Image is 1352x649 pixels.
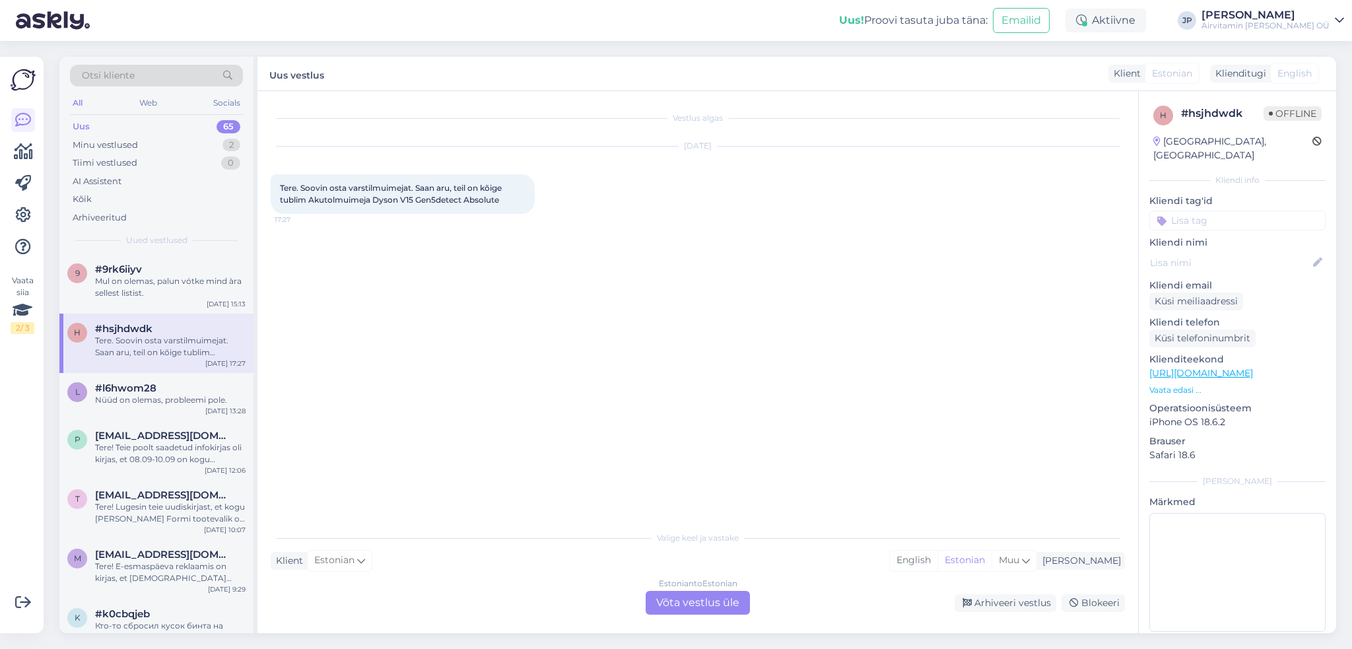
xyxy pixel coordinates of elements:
div: Võta vestlus üle [646,591,750,615]
p: Kliendi nimi [1149,236,1326,250]
div: All [70,94,85,112]
div: JP [1178,11,1196,30]
div: Estonian [937,551,992,570]
div: Vestlus algas [271,112,1125,124]
div: Aktiivne [1065,9,1146,32]
p: Vaata edasi ... [1149,384,1326,396]
div: Uus [73,120,90,133]
div: [PERSON_NAME] [1149,475,1326,487]
span: m [74,553,81,563]
span: #k0cbqjeb [95,608,150,620]
div: Arhiveeritud [73,211,127,224]
span: Muu [999,554,1019,566]
div: Tere! E-esmaspäeva reklaamis on kirjas, et [DEMOGRAPHIC_DATA] rakendub ka filtritele. Samas, [PER... [95,561,246,584]
div: 2 [222,139,240,152]
div: Estonian to Estonian [659,578,737,590]
span: Uued vestlused [126,234,187,246]
div: Küsi meiliaadressi [1149,292,1243,310]
div: Valige keel ja vastake [271,532,1125,544]
span: k [75,613,81,623]
a: [URL][DOMAIN_NAME] [1149,367,1253,379]
span: #9rk6iiyv [95,263,142,275]
span: Tere. Soovin osta varstilmuimejat. Saan aru, teil on kõige tublim Akutolmuimeja Dyson V15 Gen5det... [280,183,504,205]
div: 2 / 3 [11,322,34,334]
div: [DATE] 15:13 [207,299,246,309]
div: [DATE] 13:28 [205,406,246,416]
span: h [74,327,81,337]
div: 65 [217,120,240,133]
span: triin.nuut@gmail.com [95,489,232,501]
div: [PERSON_NAME] [1037,554,1121,568]
div: Vaata siia [11,275,34,334]
div: English [890,551,937,570]
div: Nüüd on olemas, probleemi pole. [95,394,246,406]
p: Kliendi email [1149,279,1326,292]
div: [DATE] [271,140,1125,152]
span: 17:27 [275,215,324,224]
span: 9 [75,268,80,278]
span: piret.kattai@gmail.com [95,430,232,442]
div: [DATE] 10:07 [204,525,246,535]
b: Uus! [839,14,864,26]
div: Kliendi info [1149,174,1326,186]
div: Airvitamin [PERSON_NAME] OÜ [1201,20,1330,31]
div: Klienditugi [1210,67,1266,81]
div: [GEOGRAPHIC_DATA], [GEOGRAPHIC_DATA] [1153,135,1312,162]
span: Estonian [1152,67,1192,81]
div: Arhiveeri vestlus [955,594,1056,612]
div: Blokeeri [1062,594,1125,612]
button: Emailid [993,8,1050,33]
span: English [1277,67,1312,81]
div: [DATE] 9:29 [208,584,246,594]
div: Web [137,94,160,112]
p: Klienditeekond [1149,353,1326,366]
p: iPhone OS 18.6.2 [1149,415,1326,429]
div: [PERSON_NAME] [1201,10,1330,20]
div: [DATE] 17:27 [205,359,246,368]
span: Estonian [314,553,355,568]
a: [PERSON_NAME]Airvitamin [PERSON_NAME] OÜ [1201,10,1344,31]
input: Lisa nimi [1150,256,1310,270]
div: Mul on olemas, palun vótke mind àra sellest listist. [95,275,246,299]
div: Klient [1108,67,1141,81]
input: Lisa tag [1149,211,1326,230]
div: AI Assistent [73,175,121,188]
p: Märkmed [1149,495,1326,509]
div: Tiimi vestlused [73,156,137,170]
p: Safari 18.6 [1149,448,1326,462]
div: Minu vestlused [73,139,138,152]
div: Proovi tasuta juba täna: [839,13,988,28]
span: t [75,494,80,504]
div: # hsjhdwdk [1181,106,1264,121]
div: Кто-то сбросил кусок бинта на балкон . Что это значит? [95,620,246,644]
div: Kõik [73,193,92,206]
div: [DATE] 12:06 [205,465,246,475]
p: Kliendi tag'id [1149,194,1326,208]
p: Kliendi telefon [1149,316,1326,329]
span: #hsjhdwdk [95,323,152,335]
img: Askly Logo [11,67,36,92]
p: Brauser [1149,434,1326,448]
div: 0 [221,156,240,170]
div: Klient [271,554,303,568]
span: p [75,434,81,444]
span: l [75,387,80,397]
p: Operatsioonisüsteem [1149,401,1326,415]
span: #l6hwom28 [95,382,156,394]
label: Uus vestlus [269,65,324,83]
span: Offline [1264,106,1322,121]
span: merilin686@hotmail.com [95,549,232,561]
div: Küsi telefoninumbrit [1149,329,1256,347]
div: Tere. Soovin osta varstilmuimejat. Saan aru, teil on kõige tublim Akutolmuimeja Dyson V15 Gen5det... [95,335,246,359]
span: h [1160,110,1166,120]
div: Tere! Lugesin teie uudiskirjast, et kogu [PERSON_NAME] Formi tootevalik on 20% soodsamalt alates ... [95,501,246,525]
div: Tere! Teie poolt saadetud infokirjas oli kirjas, et 08.09-10.09 on kogu [PERSON_NAME] Formi toote... [95,442,246,465]
span: Otsi kliente [82,69,135,83]
div: Socials [211,94,243,112]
